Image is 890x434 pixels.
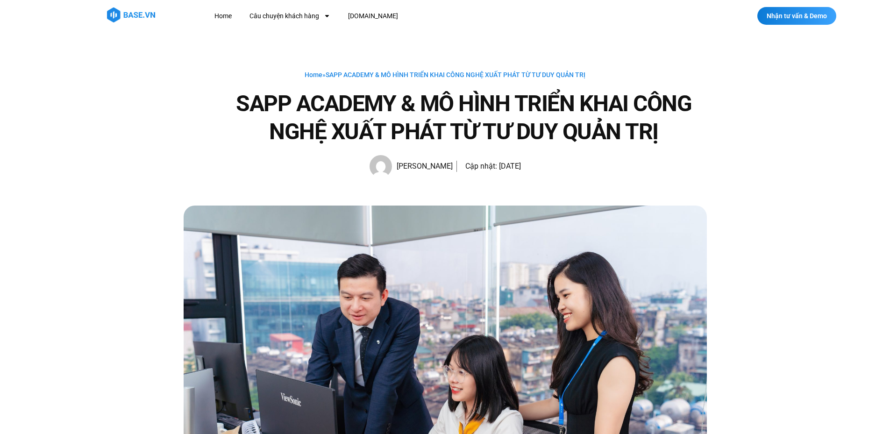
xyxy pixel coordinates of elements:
[392,160,453,173] span: [PERSON_NAME]
[221,90,707,146] h1: SAPP ACADEMY & MÔ HÌNH TRIỂN KHAI CÔNG NGHỆ XUẤT PHÁT TỪ TƯ DUY QUẢN TRỊ
[757,7,836,25] a: Nhận tư vấn & Demo
[207,7,239,25] a: Home
[305,71,585,78] span: »
[242,7,337,25] a: Câu chuyện khách hàng
[767,13,827,19] span: Nhận tư vấn & Demo
[370,155,392,178] img: Picture of Hạnh Hoàng
[341,7,405,25] a: [DOMAIN_NAME]
[370,155,453,178] a: Picture of Hạnh Hoàng [PERSON_NAME]
[465,162,497,171] span: Cập nhật:
[305,71,322,78] a: Home
[207,7,570,25] nav: Menu
[499,162,521,171] time: [DATE]
[326,71,585,78] span: SAPP ACADEMY & MÔ HÌNH TRIỂN KHAI CÔNG NGHỆ XUẤT PHÁT TỪ TƯ DUY QUẢN TRỊ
